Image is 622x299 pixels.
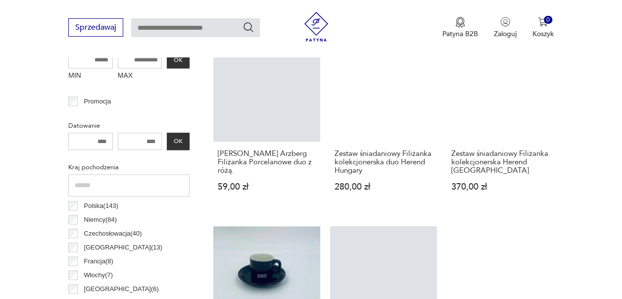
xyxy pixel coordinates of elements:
[118,68,162,84] label: MAX
[84,200,118,211] p: Polska ( 143 )
[494,17,517,39] button: Zaloguj
[544,16,552,24] div: 0
[68,120,190,131] p: Datowanie
[84,228,142,239] p: Czechosłowacja ( 40 )
[335,149,432,175] h3: Zestaw śniadaniowy Filiżanka kolekcjonerska duo Herend Hungary
[218,149,316,175] h3: [PERSON_NAME] Arzberg Filiżanka Porcelanowe duo z różą.
[242,21,254,33] button: Szukaj
[442,17,478,39] button: Patyna B2B
[213,35,320,210] a: Schumann Arzberg Filiżanka Porcelanowe duo z różą.[PERSON_NAME] Arzberg Filiżanka Porcelanowe duo...
[451,149,549,175] h3: Zestaw śniadaniowy Filiżanka kolekcjonerska Herend [GEOGRAPHIC_DATA]
[451,183,549,191] p: 370,00 zł
[442,17,478,39] a: Ikona medaluPatyna B2B
[494,29,517,39] p: Zaloguj
[330,35,437,210] a: Zestaw śniadaniowy Filiżanka kolekcjonerska duo Herend HungaryZestaw śniadaniowy Filiżanka kolekc...
[500,17,510,27] img: Ikonka użytkownika
[532,17,554,39] button: 0Koszyk
[538,17,548,27] img: Ikona koszyka
[167,133,190,150] button: OK
[218,183,316,191] p: 59,00 zł
[84,214,117,225] p: Niemcy ( 84 )
[335,183,432,191] p: 280,00 zł
[532,29,554,39] p: Koszyk
[84,284,159,295] p: [GEOGRAPHIC_DATA] ( 6 )
[447,35,554,210] a: Zestaw śniadaniowy Filiżanka kolekcjonerska Herend HungaryZestaw śniadaniowy Filiżanka kolekcjone...
[84,256,113,267] p: Francja ( 8 )
[84,270,113,281] p: Włochy ( 7 )
[68,18,123,37] button: Sprzedawaj
[84,96,111,107] p: Promocja
[68,162,190,173] p: Kraj pochodzenia
[442,29,478,39] p: Patyna B2B
[301,12,331,42] img: Patyna - sklep z meblami i dekoracjami vintage
[68,25,123,32] a: Sprzedawaj
[167,51,190,68] button: OK
[455,17,465,28] img: Ikona medalu
[84,242,162,253] p: [GEOGRAPHIC_DATA] ( 13 )
[68,68,113,84] label: MIN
